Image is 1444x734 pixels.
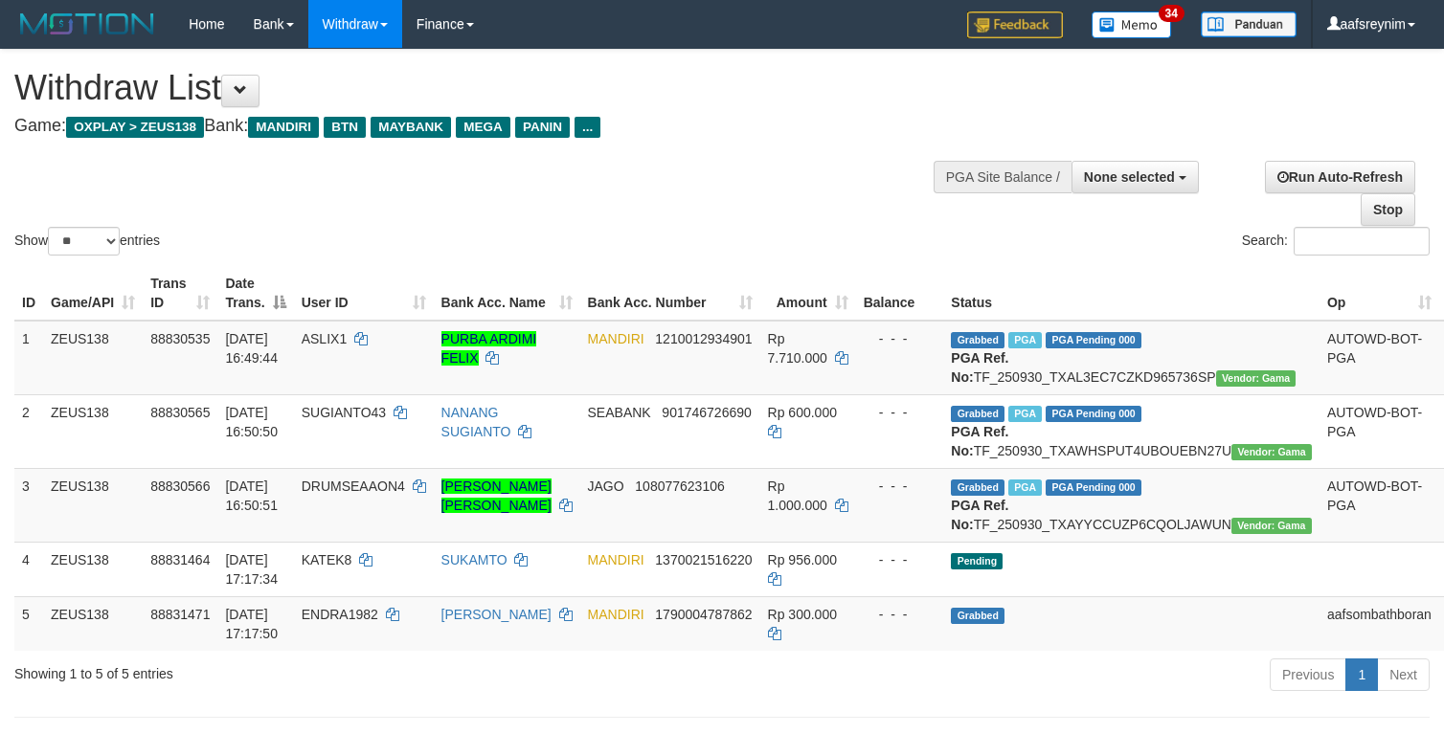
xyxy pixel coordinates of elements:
span: Rp 600.000 [768,405,837,420]
a: NANANG SUGIANTO [441,405,511,439]
span: ... [575,117,600,138]
span: SUGIANTO43 [302,405,386,420]
div: - - - [864,329,936,348]
th: User ID: activate to sort column ascending [294,266,434,321]
th: Date Trans.: activate to sort column descending [217,266,293,321]
th: Bank Acc. Number: activate to sort column ascending [580,266,760,321]
span: MAYBANK [371,117,451,138]
label: Search: [1242,227,1430,256]
td: 5 [14,596,43,651]
td: ZEUS138 [43,394,143,468]
span: PGA Pending [1046,406,1141,422]
span: 88830566 [150,478,210,494]
span: Rp 1.000.000 [768,478,827,513]
div: PGA Site Balance / [934,161,1072,193]
span: JAGO [588,478,624,494]
span: MEGA [456,117,510,138]
h1: Withdraw List [14,69,943,107]
span: Pending [951,553,1003,569]
a: 1 [1345,658,1378,691]
span: Rp 300.000 [768,607,837,622]
a: Stop [1361,193,1415,226]
span: [DATE] 17:17:50 [225,607,278,641]
span: Grabbed [951,406,1004,422]
button: None selected [1072,161,1199,193]
a: Next [1377,658,1430,691]
td: ZEUS138 [43,542,143,596]
span: PGA Pending [1046,479,1141,496]
th: Amount: activate to sort column ascending [760,266,856,321]
span: 88831471 [150,607,210,622]
span: 34 [1159,5,1185,22]
a: [PERSON_NAME] [PERSON_NAME] [441,478,552,513]
span: ASLIX1 [302,331,347,346]
td: ZEUS138 [43,596,143,651]
img: panduan.png [1201,11,1297,37]
span: Rp 956.000 [768,552,837,567]
th: Bank Acc. Name: activate to sort column ascending [434,266,580,321]
th: Balance [856,266,944,321]
img: Feedback.jpg [967,11,1063,38]
span: Vendor URL: https://trx31.1velocity.biz [1231,518,1312,534]
span: [DATE] 16:50:50 [225,405,278,439]
th: Game/API: activate to sort column ascending [43,266,143,321]
div: - - - [864,477,936,496]
td: TF_250930_TXAYYCCUZP6CQOLJAWUN [943,468,1320,542]
span: Copy 1210012934901 to clipboard [655,331,752,346]
span: MANDIRI [248,117,319,138]
td: ZEUS138 [43,321,143,395]
a: [PERSON_NAME] [441,607,552,622]
span: MANDIRI [588,331,644,346]
span: 88830565 [150,405,210,420]
span: Marked by aafchomsokheang [1008,406,1042,422]
td: aafsombathboran [1320,596,1439,651]
td: 1 [14,321,43,395]
span: Copy 1790004787862 to clipboard [655,607,752,622]
span: None selected [1084,169,1175,185]
span: [DATE] 17:17:34 [225,552,278,587]
td: AUTOWD-BOT-PGA [1320,321,1439,395]
label: Show entries [14,227,160,256]
th: ID [14,266,43,321]
div: Showing 1 to 5 of 5 entries [14,656,587,683]
span: 88831464 [150,552,210,567]
a: PURBA ARDIMI FELIX [441,331,537,366]
a: Run Auto-Refresh [1265,161,1415,193]
span: OXPLAY > ZEUS138 [66,117,204,138]
span: MANDIRI [588,552,644,567]
span: KATEK8 [302,552,352,567]
select: Showentries [48,227,120,256]
span: Grabbed [951,332,1004,348]
td: 3 [14,468,43,542]
td: 2 [14,394,43,468]
a: Previous [1270,658,1346,691]
span: DRUMSEAAON4 [302,478,405,494]
span: BTN [324,117,366,138]
span: Rp 7.710.000 [768,331,827,366]
span: Grabbed [951,608,1004,624]
th: Trans ID: activate to sort column ascending [143,266,217,321]
h4: Game: Bank: [14,117,943,136]
b: PGA Ref. No: [951,424,1008,458]
input: Search: [1294,227,1430,256]
b: PGA Ref. No: [951,350,1008,385]
span: ENDRA1982 [302,607,378,622]
div: - - - [864,605,936,624]
span: Copy 901746726690 to clipboard [662,405,751,420]
a: SUKAMTO [441,552,508,567]
span: MANDIRI [588,607,644,622]
td: AUTOWD-BOT-PGA [1320,394,1439,468]
span: PANIN [515,117,570,138]
span: Vendor URL: https://trx31.1velocity.biz [1231,444,1312,460]
img: Button%20Memo.svg [1092,11,1172,38]
td: 4 [14,542,43,596]
span: Copy 108077623106 to clipboard [635,478,724,494]
span: Grabbed [951,479,1004,496]
span: Marked by aafchomsokheang [1008,332,1042,348]
span: Copy 1370021516220 to clipboard [655,552,752,567]
td: AUTOWD-BOT-PGA [1320,468,1439,542]
span: 88830535 [150,331,210,346]
th: Status [943,266,1320,321]
span: Vendor URL: https://trx31.1velocity.biz [1216,370,1297,387]
b: PGA Ref. No: [951,498,1008,532]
